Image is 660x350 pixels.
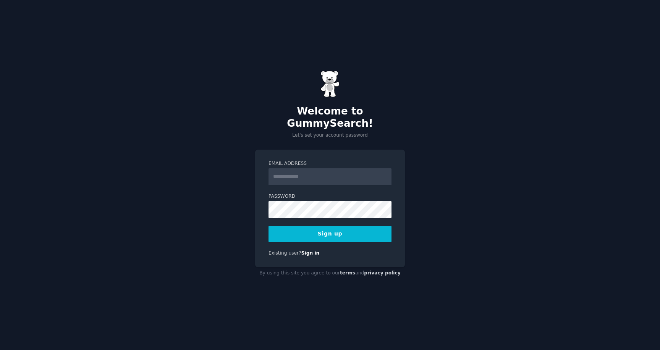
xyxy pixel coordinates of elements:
[269,193,391,200] label: Password
[255,267,405,279] div: By using this site you agree to our and
[320,71,340,97] img: Gummy Bear
[269,160,391,167] label: Email Address
[364,270,401,276] a: privacy policy
[255,132,405,139] p: Let's set your account password
[269,226,391,242] button: Sign up
[301,250,320,256] a: Sign in
[255,105,405,129] h2: Welcome to GummySearch!
[340,270,355,276] a: terms
[269,250,301,256] span: Existing user?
